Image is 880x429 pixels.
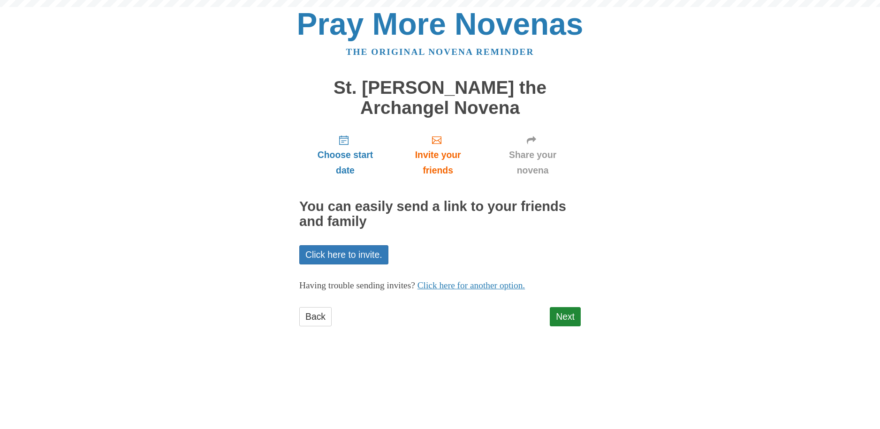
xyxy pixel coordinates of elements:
span: Having trouble sending invites? [299,280,415,290]
h1: St. [PERSON_NAME] the Archangel Novena [299,78,581,118]
a: Pray More Novenas [297,7,584,41]
a: Click here for another option. [417,280,525,290]
a: The original novena reminder [346,47,534,57]
a: Choose start date [299,127,391,183]
a: Share your novena [485,127,581,183]
a: Next [550,307,581,326]
a: Click here to invite. [299,245,388,264]
span: Invite your friends [401,147,475,178]
span: Choose start date [309,147,382,178]
h2: You can easily send a link to your friends and family [299,199,581,229]
span: Share your novena [494,147,571,178]
a: Back [299,307,332,326]
a: Invite your friends [391,127,485,183]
